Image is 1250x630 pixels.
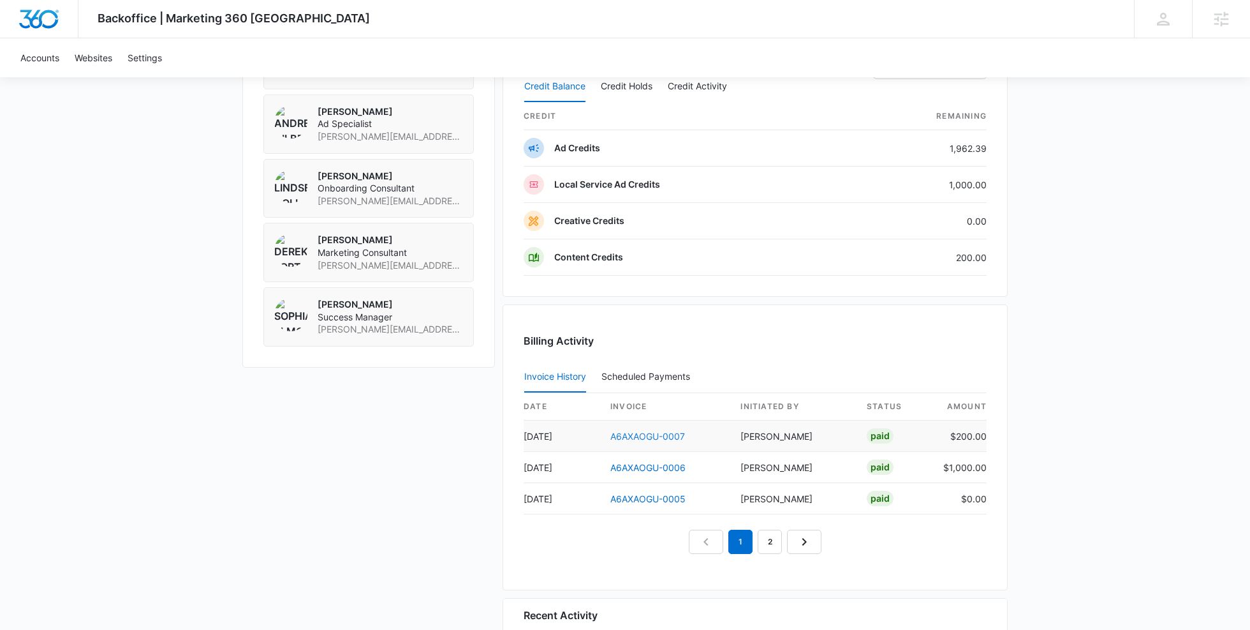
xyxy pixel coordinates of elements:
[554,214,624,227] p: Creative Credits
[524,608,598,623] h6: Recent Activity
[933,452,987,483] td: $1,000.00
[274,298,307,331] img: Sophia Elmore
[524,483,600,514] td: [DATE]
[787,530,821,554] a: Next Page
[728,530,753,554] em: 1
[318,323,463,336] span: [PERSON_NAME][EMAIL_ADDRESS][PERSON_NAME][DOMAIN_NAME]
[98,11,370,25] span: Backoffice | Marketing 360 [GEOGRAPHIC_DATA]
[610,462,686,473] a: A6AXAOGU-0006
[851,239,987,276] td: 200.00
[318,105,463,118] p: [PERSON_NAME]
[851,130,987,167] td: 1,962.39
[601,71,652,102] button: Credit Holds
[554,251,623,264] p: Content Credits
[524,393,600,421] th: date
[730,452,857,483] td: [PERSON_NAME]
[730,483,857,514] td: [PERSON_NAME]
[867,460,893,475] div: Paid
[600,393,730,421] th: invoice
[274,105,307,139] img: Andrew Gilbert
[601,372,695,381] div: Scheduled Payments
[668,71,727,102] button: Credit Activity
[554,142,600,154] p: Ad Credits
[318,298,463,311] p: [PERSON_NAME]
[318,246,463,259] span: Marketing Consultant
[120,38,170,77] a: Settings
[730,393,857,421] th: Initiated By
[318,259,463,272] span: [PERSON_NAME][EMAIL_ADDRESS][PERSON_NAME][DOMAIN_NAME]
[318,234,463,246] p: [PERSON_NAME]
[318,195,463,207] span: [PERSON_NAME][EMAIL_ADDRESS][PERSON_NAME][DOMAIN_NAME]
[933,483,987,514] td: $0.00
[867,491,893,506] div: Paid
[730,421,857,452] td: [PERSON_NAME]
[758,530,782,554] a: Page 2
[933,393,987,421] th: amount
[274,234,307,267] img: Derek Fortier
[318,170,463,183] p: [PERSON_NAME]
[689,530,821,554] nav: Pagination
[524,333,987,349] h3: Billing Activity
[524,362,586,393] button: Invoice History
[524,71,585,102] button: Credit Balance
[318,182,463,195] span: Onboarding Consultant
[524,452,600,483] td: [DATE]
[318,130,463,143] span: [PERSON_NAME][EMAIL_ADDRESS][PERSON_NAME][DOMAIN_NAME]
[610,493,686,504] a: A6AXAOGU-0005
[867,428,893,444] div: Paid
[274,170,307,203] img: Lindsey Collett
[857,393,933,421] th: status
[851,167,987,203] td: 1,000.00
[524,103,851,130] th: credit
[610,431,685,442] a: A6AXAOGU-0007
[851,203,987,239] td: 0.00
[67,38,120,77] a: Websites
[318,311,463,324] span: Success Manager
[933,421,987,452] td: $200.00
[524,421,600,452] td: [DATE]
[851,103,987,130] th: Remaining
[554,178,660,191] p: Local Service Ad Credits
[318,117,463,130] span: Ad Specialist
[13,38,67,77] a: Accounts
